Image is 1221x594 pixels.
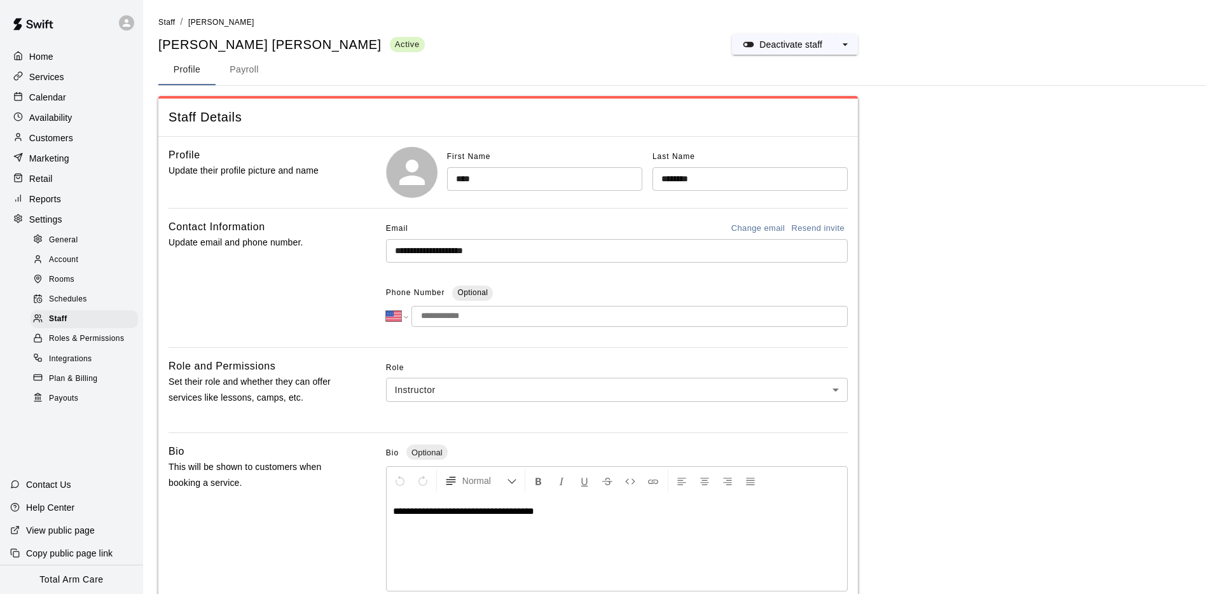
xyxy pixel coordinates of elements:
[10,149,133,168] a: Marketing
[158,55,216,85] button: Profile
[49,392,78,405] span: Payouts
[49,293,87,306] span: Schedules
[31,231,138,249] div: General
[832,34,858,55] button: select merge strategy
[29,71,64,83] p: Services
[49,234,78,247] span: General
[389,469,411,492] button: Undo
[694,469,715,492] button: Center Align
[386,283,445,303] span: Phone Number
[717,469,738,492] button: Right Align
[169,147,200,163] h6: Profile
[10,190,133,209] a: Reports
[31,370,138,388] div: Plan & Billing
[29,50,53,63] p: Home
[31,329,143,349] a: Roles & Permissions
[412,469,434,492] button: Redo
[551,469,572,492] button: Format Italics
[29,132,73,144] p: Customers
[31,389,143,408] a: Payouts
[31,369,143,389] a: Plan & Billing
[574,469,595,492] button: Format Underline
[10,128,133,148] a: Customers
[732,34,832,55] button: Deactivate staff
[158,17,175,27] a: Staff
[49,373,97,385] span: Plan & Billing
[386,358,848,378] span: Role
[728,219,789,238] button: Change email
[39,573,103,586] p: Total Arm Care
[528,469,549,492] button: Format Bold
[671,469,693,492] button: Left Align
[31,271,138,289] div: Rooms
[29,213,62,226] p: Settings
[169,109,848,126] span: Staff Details
[652,152,695,161] span: Last Name
[462,474,507,487] span: Normal
[10,169,133,188] a: Retail
[49,273,74,286] span: Rooms
[31,350,138,368] div: Integrations
[26,547,113,560] p: Copy public page link
[169,219,265,235] h6: Contact Information
[29,111,72,124] p: Availability
[169,163,345,179] p: Update their profile picture and name
[619,469,641,492] button: Insert Code
[158,36,425,53] div: [PERSON_NAME] [PERSON_NAME]
[49,254,78,266] span: Account
[788,219,848,238] button: Resend invite
[406,448,447,457] span: Optional
[188,18,254,27] span: [PERSON_NAME]
[26,524,95,537] p: View public page
[158,55,1206,85] div: staff form tabs
[158,18,175,27] span: Staff
[49,353,92,366] span: Integrations
[597,469,618,492] button: Format Strikethrough
[49,313,67,326] span: Staff
[31,250,143,270] a: Account
[158,15,1206,29] nav: breadcrumb
[29,152,69,165] p: Marketing
[169,374,345,406] p: Set their role and whether they can offer services like lessons, camps, etc.
[49,333,124,345] span: Roles & Permissions
[31,310,138,328] div: Staff
[26,478,71,491] p: Contact Us
[180,15,183,29] li: /
[31,251,138,269] div: Account
[31,230,143,250] a: General
[169,443,184,460] h6: Bio
[31,270,143,290] a: Rooms
[10,88,133,107] a: Calendar
[386,378,848,401] div: Instructor
[31,291,138,308] div: Schedules
[740,469,761,492] button: Justify Align
[10,210,133,229] a: Settings
[386,448,399,457] span: Bio
[390,39,425,50] span: Active
[386,219,408,239] span: Email
[759,38,822,51] p: Deactivate staff
[10,67,133,86] a: Services
[169,459,345,491] p: This will be shown to customers when booking a service.
[216,55,273,85] button: Payroll
[732,34,858,55] div: split button
[169,235,345,251] p: Update email and phone number.
[29,172,53,185] p: Retail
[31,349,143,369] a: Integrations
[10,47,133,66] a: Home
[439,469,522,492] button: Formatting Options
[447,152,491,161] span: First Name
[31,290,143,310] a: Schedules
[31,330,138,348] div: Roles & Permissions
[10,108,133,127] a: Availability
[31,310,143,329] a: Staff
[31,390,138,408] div: Payouts
[26,501,74,514] p: Help Center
